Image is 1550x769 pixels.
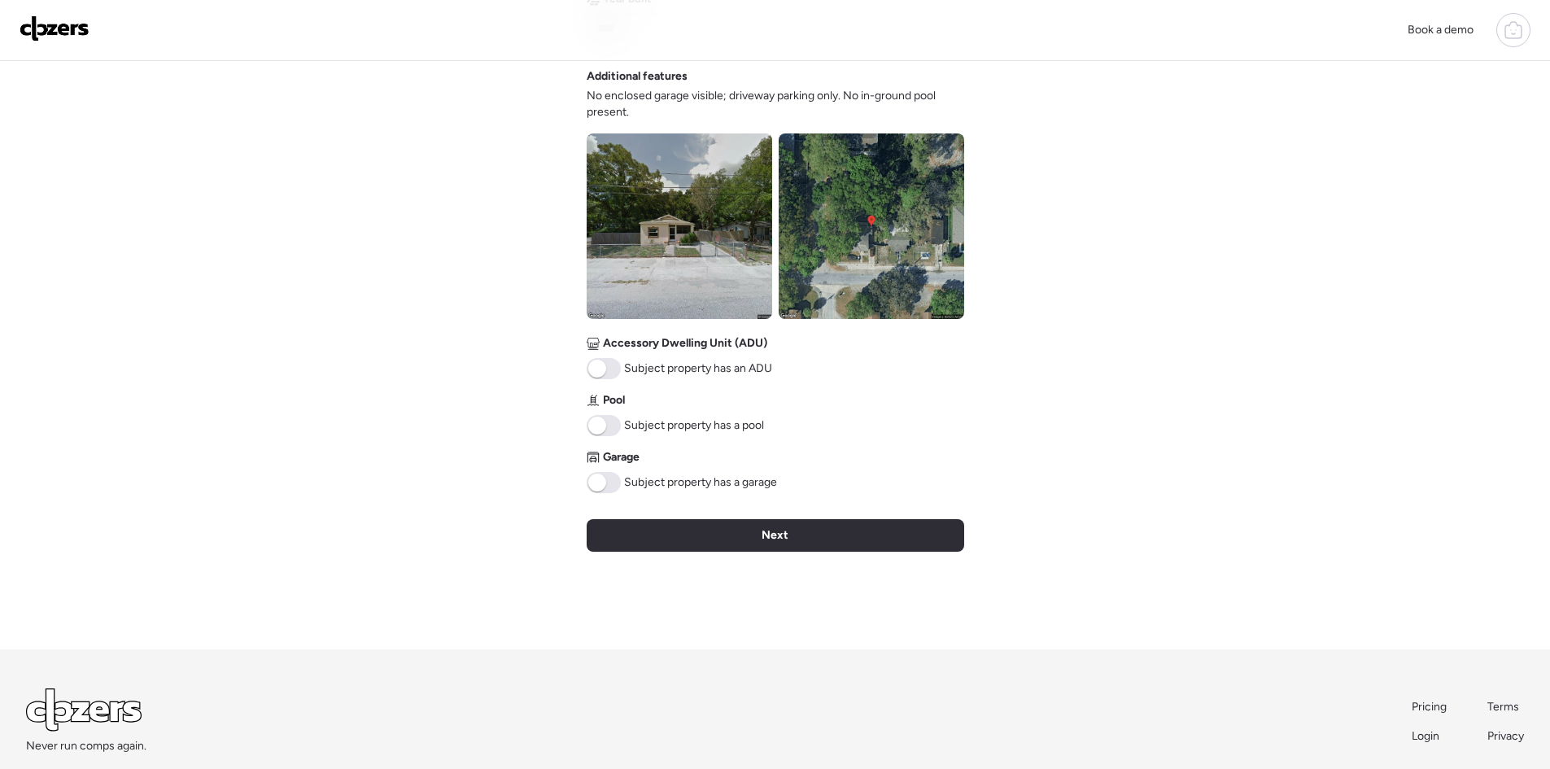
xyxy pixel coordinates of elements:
span: Subject property has a garage [624,474,777,491]
a: Terms [1487,699,1524,715]
span: Login [1412,729,1439,743]
span: Never run comps again. [26,738,146,754]
span: Subject property has a pool [624,417,764,434]
span: Next [762,527,788,544]
span: Additional features [587,68,688,85]
img: Logo [20,15,90,42]
span: Garage [603,449,640,465]
span: Privacy [1487,729,1524,743]
img: Logo Light [26,688,142,732]
span: Book a demo [1408,23,1474,37]
span: No enclosed garage visible; driveway parking only. No in-ground pool present. [587,88,964,120]
span: Accessory Dwelling Unit (ADU) [603,335,767,352]
span: Terms [1487,700,1519,714]
span: Pricing [1412,700,1447,714]
span: Pool [603,392,625,409]
a: Login [1412,728,1448,745]
a: Privacy [1487,728,1524,745]
a: Pricing [1412,699,1448,715]
span: Subject property has an ADU [624,360,772,377]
